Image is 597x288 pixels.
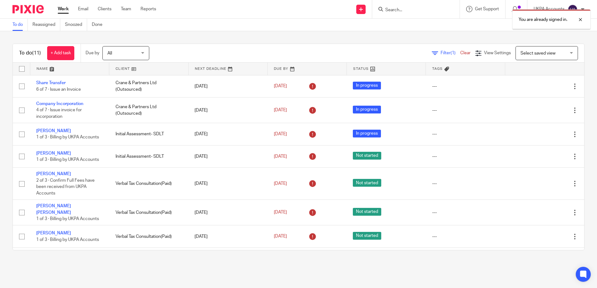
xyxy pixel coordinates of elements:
span: Not started [353,179,381,187]
span: Not started [353,208,381,216]
td: Verbal Tax Consultation(Paid) [109,225,189,247]
span: All [107,51,112,55]
td: [DATE] [188,123,268,145]
div: --- [432,180,499,187]
td: [DATE] [188,168,268,200]
span: Filter [441,51,460,55]
span: In progress [353,130,381,137]
span: [DATE] [274,108,287,112]
a: Reports [141,6,156,12]
td: Crane & Partners Ltd (Outsourced) [109,97,189,123]
a: [PERSON_NAME] [36,129,71,133]
td: Initial Assessment- SDLT [109,145,189,167]
td: Uk Property Accountants Ltd [109,247,189,270]
td: [DATE] [188,145,268,167]
a: Email [78,6,88,12]
a: Snoozed [65,19,87,31]
td: [DATE] [188,97,268,123]
a: [PERSON_NAME] [36,172,71,176]
p: You are already signed in. [519,17,567,23]
div: --- [432,83,499,89]
span: In progress [353,106,381,113]
td: Initial Assessment- SDLT [109,123,189,145]
span: Select saved view [521,51,555,55]
td: [DATE] [188,247,268,270]
p: Due by [86,50,99,56]
span: [DATE] [274,132,287,136]
td: Verbal Tax Consultation(Paid) [109,200,189,225]
img: svg%3E [568,4,578,14]
a: Work [58,6,69,12]
td: [DATE] [188,200,268,225]
a: Clear [460,51,471,55]
span: 4 of 7 · Issue invoice for incorporation [36,108,82,119]
a: + Add task [47,46,74,60]
div: --- [432,233,499,240]
span: View Settings [484,51,511,55]
a: [PERSON_NAME] [PERSON_NAME] [36,204,71,214]
a: Clients [98,6,111,12]
span: [DATE] [274,234,287,239]
div: --- [432,153,499,160]
span: [DATE] [274,84,287,89]
a: Company Incorporation [36,102,83,106]
div: --- [432,209,499,216]
div: --- [432,107,499,113]
a: [PERSON_NAME] [36,151,71,156]
a: Team [121,6,131,12]
div: --- [432,131,499,137]
h1: To do [19,50,41,56]
span: 6 of 7 · Issue an Invoice [36,87,81,92]
img: Pixie [12,5,44,13]
span: Not started [353,232,381,240]
td: Verbal Tax Consultation(Paid) [109,168,189,200]
a: Done [92,19,107,31]
span: In progress [353,82,381,89]
td: [DATE] [188,75,268,97]
span: [DATE] [274,154,287,159]
a: [PERSON_NAME] [36,231,71,235]
td: [DATE] [188,225,268,247]
td: Crane & Partners Ltd (Outsourced) [109,75,189,97]
span: 1 of 3 · Billing by UKPA Accounts [36,157,99,162]
a: Share Transfer [36,81,66,85]
span: Not started [353,152,381,160]
span: (11) [32,50,41,55]
span: [DATE] [274,181,287,186]
span: 2 of 3 · Confirm Full Fees have been received from UKPA Accounts [36,178,95,195]
a: To do [12,19,28,31]
span: 1 of 3 · Billing by UKPA Accounts [36,238,99,242]
span: Tags [432,67,443,70]
span: [DATE] [274,210,287,215]
span: 1 of 3 · Billing by UKPA Accounts [36,217,99,221]
span: (1) [451,51,456,55]
span: 1 of 3 · Billing by UKPA Accounts [36,135,99,140]
a: Reassigned [32,19,60,31]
